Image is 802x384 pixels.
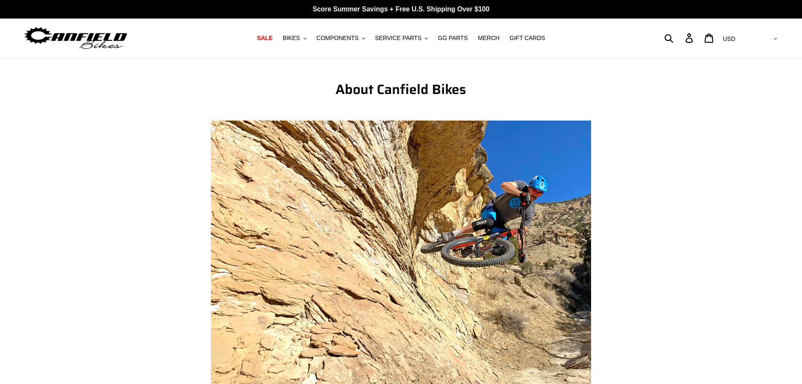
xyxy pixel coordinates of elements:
[509,35,545,42] span: GIFT CARDS
[438,35,468,42] span: GG PARTS
[474,32,504,44] a: MERCH
[282,35,300,42] span: BIKES
[317,35,359,42] span: COMPONENTS
[257,35,272,42] span: SALE
[253,32,277,44] a: SALE
[434,32,472,44] a: GG PARTS
[211,81,591,97] h1: About Canfield Bikes
[505,32,549,44] a: GIFT CARDS
[278,32,310,44] button: BIKES
[23,25,128,51] img: Canfield Bikes
[371,32,432,44] button: SERVICE PARTS
[478,35,499,42] span: MERCH
[669,29,690,47] input: Search
[375,35,421,42] span: SERVICE PARTS
[312,32,369,44] button: COMPONENTS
